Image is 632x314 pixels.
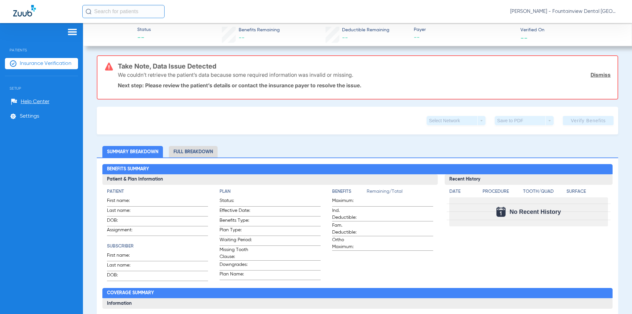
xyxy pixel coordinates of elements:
[566,188,608,195] h4: Surface
[220,217,252,226] span: Benefits Type:
[332,188,367,195] h4: Benefits
[20,60,71,67] span: Insurance Verification
[102,174,438,185] h3: Patient & Plan Information
[107,188,208,195] h4: Patient
[342,27,389,34] span: Deductible Remaining
[523,188,565,195] h4: Tooth/Quad
[102,146,163,157] li: Summary Breakdown
[414,26,515,33] span: Payer
[332,222,364,236] span: Fam. Deductible:
[107,197,139,206] span: First name:
[332,207,364,221] span: Ind. Deductible:
[107,272,139,281] span: DOB:
[137,26,151,33] span: Status
[5,38,78,52] span: Patients
[220,261,252,270] span: Downgrades:
[520,27,621,34] span: Verified On
[483,188,521,197] app-breakdown-title: Procedure
[332,197,364,206] span: Maximum:
[107,227,139,236] span: Assignment:
[118,63,611,70] h3: Take Note, Data Issue Detected
[220,197,252,206] span: Status:
[220,207,252,216] span: Effective Date:
[82,5,165,18] input: Search for patients
[449,188,477,195] h4: Date
[220,188,321,195] h4: Plan
[5,76,78,91] span: Setup
[11,99,49,105] a: Help Center
[102,288,613,299] h2: Coverage Summary
[510,209,561,215] span: No Recent History
[102,164,613,175] h2: Benefits Summary
[599,282,632,314] iframe: Chat Widget
[137,34,151,43] span: --
[449,188,477,197] app-breakdown-title: Date
[414,34,515,42] span: --
[520,34,528,41] span: --
[445,174,613,185] h3: Recent History
[239,27,280,34] span: Benefits Remaining
[566,188,608,197] app-breakdown-title: Surface
[118,71,353,78] p: We couldn’t retrieve the patient’s data because some required information was invalid or missing.
[118,82,611,89] p: Next step: Please review the patient’s details or contact the insurance payer to resolve the issue.
[220,237,252,245] span: Waiting Period:
[13,5,36,16] img: Zuub Logo
[107,243,208,250] h4: Subscriber
[107,207,139,216] span: Last name:
[102,298,613,309] h3: Information
[239,35,245,41] span: --
[86,9,92,14] img: Search Icon
[105,63,113,71] img: error-icon
[107,217,139,226] span: DOB:
[332,188,367,197] app-breakdown-title: Benefits
[510,8,619,15] span: [PERSON_NAME] - Fountainview Dental [GEOGRAPHIC_DATA]
[20,113,39,120] span: Settings
[342,35,348,41] span: --
[367,188,433,197] span: Remaining/Total
[220,246,252,260] span: Missing Tooth Clause:
[67,28,78,36] img: hamburger-icon
[107,262,139,271] span: Last name:
[169,146,218,157] li: Full Breakdown
[496,207,506,217] img: Calendar
[107,252,139,261] span: First name:
[591,71,611,78] a: Dismiss
[332,237,364,250] span: Ortho Maximum:
[523,188,565,197] app-breakdown-title: Tooth/Quad
[220,271,252,280] span: Plan Name:
[220,227,252,236] span: Plan Type:
[483,188,521,195] h4: Procedure
[21,99,49,105] span: Help Center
